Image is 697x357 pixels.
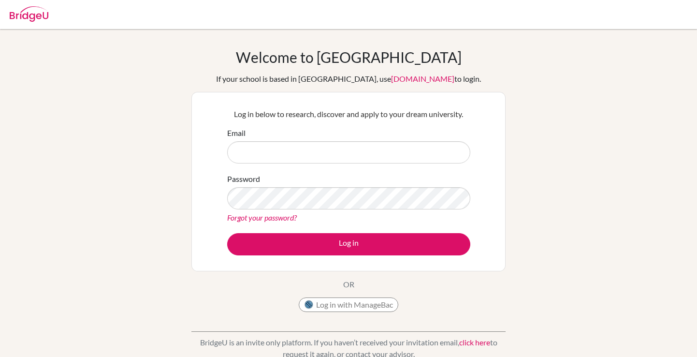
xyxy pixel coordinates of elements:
h1: Welcome to [GEOGRAPHIC_DATA] [236,48,462,66]
a: [DOMAIN_NAME] [391,74,454,83]
label: Password [227,173,260,185]
a: Forgot your password? [227,213,297,222]
button: Log in [227,233,470,255]
label: Email [227,127,246,139]
button: Log in with ManageBac [299,297,398,312]
img: Bridge-U [10,6,48,22]
a: click here [459,338,490,347]
p: Log in below to research, discover and apply to your dream university. [227,108,470,120]
div: If your school is based in [GEOGRAPHIC_DATA], use to login. [216,73,481,85]
p: OR [343,279,354,290]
